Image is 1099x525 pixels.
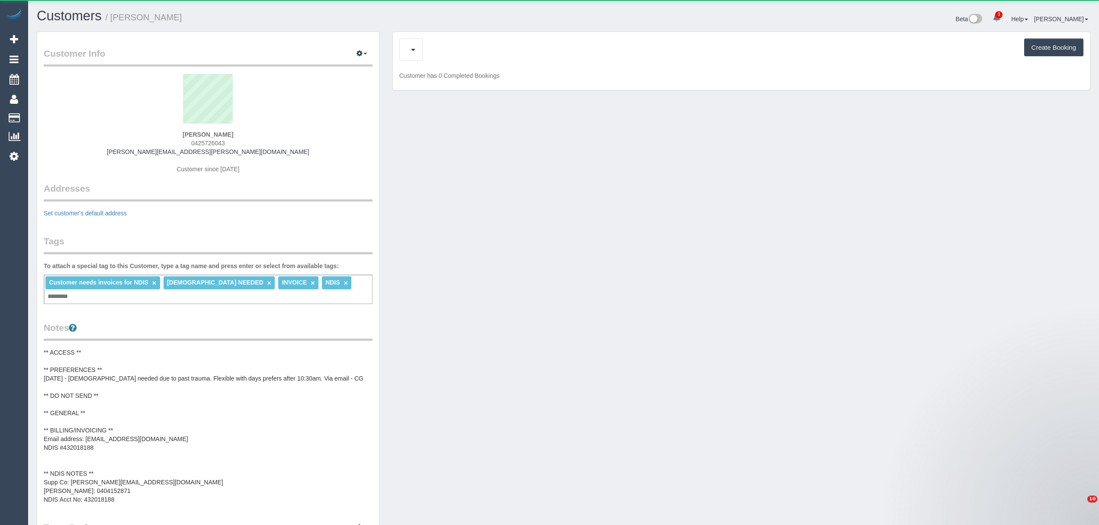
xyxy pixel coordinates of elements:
span: INVOICE [282,279,307,286]
p: Customer has 0 Completed Bookings [399,71,1083,80]
a: Beta [956,16,983,22]
small: / [PERSON_NAME] [106,13,182,22]
span: [DEMOGRAPHIC_DATA] NEEDED [167,279,264,286]
button: Create Booking [1024,38,1083,57]
a: 3 [988,9,1005,28]
span: Customer needs invoices for NDIS [49,279,148,286]
span: 10 [1087,496,1097,503]
img: New interface [968,14,982,25]
strong: [PERSON_NAME] [183,131,233,138]
a: Customers [37,8,102,23]
a: Set customer's default address [44,210,127,217]
legend: Customer Info [44,47,373,67]
span: NDIS [325,279,340,286]
span: 3 [995,11,1003,18]
legend: Tags [44,235,373,254]
legend: Notes [44,321,373,341]
a: × [311,279,315,287]
a: [PERSON_NAME] [1034,16,1088,22]
label: To attach a special tag to this Customer, type a tag name and press enter or select from availabl... [44,262,339,270]
iframe: Intercom live chat [1070,496,1090,516]
pre: ** ACCESS ** ** PREFERENCES ** [DATE] - [DEMOGRAPHIC_DATA] needed due to past trauma. Flexible wi... [44,348,373,504]
span: Customer since [DATE] [177,166,239,173]
img: Automaid Logo [5,9,22,21]
a: [PERSON_NAME][EMAIL_ADDRESS][PERSON_NAME][DOMAIN_NAME] [107,148,309,155]
a: × [152,279,156,287]
a: × [267,279,271,287]
a: × [344,279,348,287]
span: 0425726043 [191,140,225,147]
a: Help [1011,16,1028,22]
